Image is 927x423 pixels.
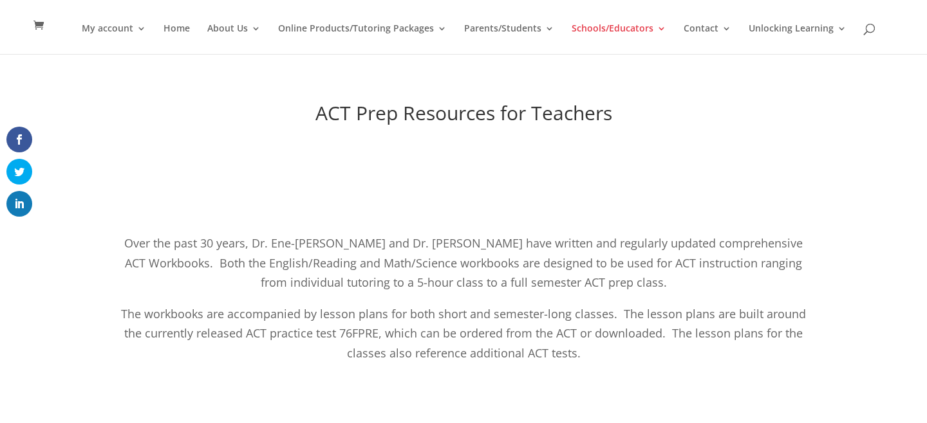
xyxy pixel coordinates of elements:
[116,104,811,129] h1: ACT Prep Resources for Teachers
[116,233,811,304] p: Over the past 30 years, Dr. Ene-[PERSON_NAME] and Dr. [PERSON_NAME] have written and regularly up...
[116,304,811,363] p: The workbooks are accompanied by lesson plans for both short and semester-long classes. The lesso...
[464,24,554,54] a: Parents/Students
[572,24,666,54] a: Schools/Educators
[82,24,146,54] a: My account
[749,24,847,54] a: Unlocking Learning
[278,24,447,54] a: Online Products/Tutoring Packages
[164,24,190,54] a: Home
[207,24,261,54] a: About Us
[684,24,731,54] a: Contact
